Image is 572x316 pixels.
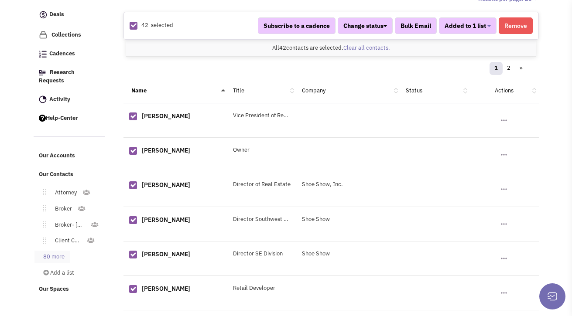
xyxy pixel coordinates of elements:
span: Cadences [49,50,75,58]
a: Our Accounts [34,148,105,164]
a: [PERSON_NAME] [142,146,190,154]
div: Shoe Show [296,250,400,258]
img: Rectangle.png [130,22,137,30]
img: Activity.png [39,95,47,103]
a: Deals [34,6,105,24]
a: [PERSON_NAME] [142,181,190,189]
button: Bulk Email [395,17,437,34]
div: Retail Developer [227,284,297,292]
a: Our Contacts [34,166,105,183]
a: Collections [34,27,105,44]
div: Director Southwest Division [227,215,297,224]
button: Added to 1 list [439,17,497,34]
a: Add a list [34,267,103,279]
a: Broker [46,203,77,215]
span: 42 [279,44,286,51]
span: Collections [51,31,81,38]
a: 1 [490,62,503,75]
div: Shoe Show [296,215,400,224]
span: Added to 1 list [445,22,486,30]
a: Company [302,87,325,94]
img: icon-collection-lavender.png [39,31,48,39]
a: 80 more [34,251,70,263]
a: Cadences [34,46,105,62]
span: Research Requests [39,68,75,84]
a: 2 [502,62,515,75]
span: Our Contacts [39,170,73,178]
a: Clear all contacts. [343,44,390,51]
span: Activity [49,95,70,103]
a: [PERSON_NAME] [142,112,190,120]
a: Activity [34,92,105,108]
a: Research Requests [34,65,105,89]
a: [PERSON_NAME] [142,285,190,292]
span: 42 [141,21,148,29]
a: Our Spaces [34,281,105,298]
a: Status [406,87,422,94]
span: All contacts are selected. [272,44,390,51]
div: Shoe Show, Inc. [296,180,400,189]
button: Subscribe to a cadence [258,17,336,34]
img: Move.png [39,238,46,244]
img: Cadences_logo.png [39,51,47,58]
a: Name [131,87,147,94]
a: Title [233,87,244,94]
a: Help-Center [34,110,105,127]
div: Owner [227,146,297,154]
a: Client Contact [46,234,87,247]
span: Our Accounts [39,152,75,160]
img: icon-deals.svg [39,10,48,20]
a: [PERSON_NAME] [142,216,190,224]
div: Director of Real Estate [227,180,297,189]
a: Attorney [46,187,82,199]
img: Research.png [39,70,46,75]
span: selected [151,21,173,29]
div: Vice President of Real Estate [227,112,297,120]
span: Our Spaces [39,285,69,292]
img: Move.png [39,205,46,211]
button: Change status [338,17,393,34]
img: help.png [39,115,46,122]
a: Broker- [GEOGRAPHIC_DATA] [46,219,90,231]
img: Move.png [39,221,46,228]
img: Move.png [39,189,46,195]
div: Director SE Division [227,250,297,258]
a: » [515,62,527,75]
button: Remove [499,17,533,34]
a: [PERSON_NAME] [142,250,190,258]
a: Actions [495,87,514,94]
